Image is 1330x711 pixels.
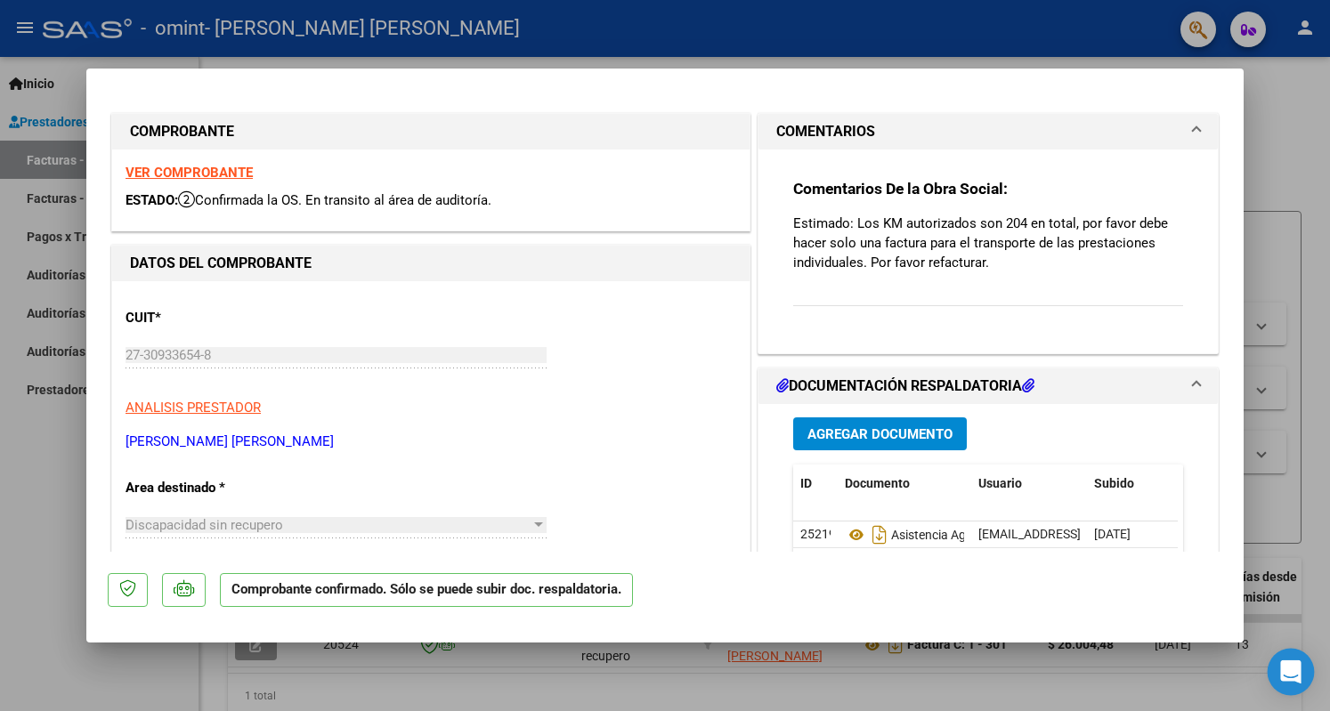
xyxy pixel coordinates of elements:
span: Agregar Documento [807,426,953,442]
span: Usuario [978,476,1022,490]
datatable-header-cell: Subido [1087,465,1176,503]
strong: Comentarios De la Obra Social: [793,180,1008,198]
datatable-header-cell: Acción [1176,465,1265,503]
mat-expansion-panel-header: DOCUMENTACIÓN RESPALDATORIA [758,368,1218,404]
button: Agregar Documento [793,417,967,450]
datatable-header-cell: ID [793,465,838,503]
a: VER COMPROBANTE [126,165,253,181]
p: [PERSON_NAME] [PERSON_NAME] [126,432,736,452]
div: COMENTARIOS [758,149,1218,353]
strong: COMPROBANTE [130,123,234,140]
mat-expansion-panel-header: COMENTARIOS [758,114,1218,149]
span: Confirmada la OS. En transito al área de auditoría. [178,192,491,208]
datatable-header-cell: Documento [838,465,971,503]
span: 25219 [800,527,836,541]
span: ID [800,476,812,490]
span: Asistencia Agosto Terapia Ocupacional [845,528,1107,542]
strong: DATOS DEL COMPROBANTE [130,255,312,271]
p: Estimado: Los KM autorizados son 204 en total, por favor debe hacer solo una factura para el tran... [793,214,1183,272]
datatable-header-cell: Usuario [971,465,1087,503]
span: Discapacidad sin recupero [126,517,283,533]
h1: COMENTARIOS [776,121,875,142]
p: CUIT [126,308,309,328]
div: Open Intercom Messenger [1268,649,1315,696]
i: Descargar documento [868,521,891,549]
span: [DATE] [1094,527,1131,541]
span: ANALISIS PRESTADOR [126,400,261,416]
span: Subido [1094,476,1134,490]
p: Comprobante confirmado. Sólo se puede subir doc. respaldatoria. [220,573,633,608]
p: Area destinado * [126,478,309,498]
h1: DOCUMENTACIÓN RESPALDATORIA [776,376,1034,397]
span: ESTADO: [126,192,178,208]
span: Documento [845,476,910,490]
